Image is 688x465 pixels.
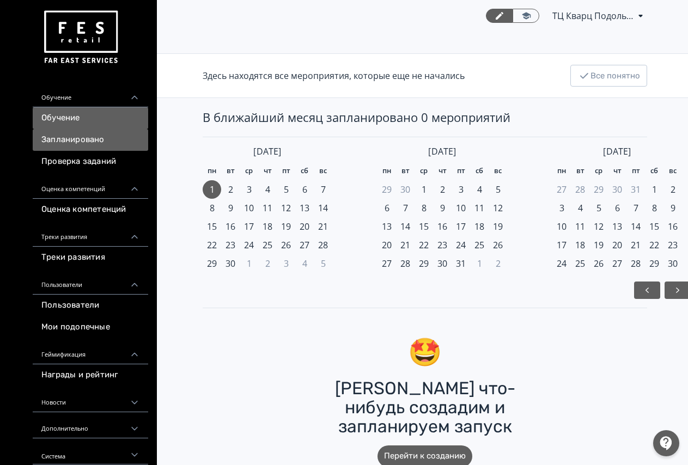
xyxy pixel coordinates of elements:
[477,183,482,196] span: 4
[33,268,148,295] div: Пользователи
[265,257,270,270] span: 2
[456,257,466,270] span: 31
[226,257,235,270] span: 30
[456,201,466,215] span: 10
[575,238,585,252] span: 18
[612,220,622,233] span: 13
[244,220,254,233] span: 17
[33,338,148,364] div: Геймификация
[440,201,445,215] span: 9
[228,183,233,196] span: 2
[33,247,148,268] a: Треки развития
[594,183,604,196] span: 29
[557,183,567,196] span: 27
[281,220,291,233] span: 19
[318,201,328,215] span: 14
[595,166,602,176] span: ср
[302,257,307,270] span: 4
[210,201,215,215] span: 8
[557,238,567,252] span: 17
[456,220,466,233] span: 17
[403,201,408,215] span: 7
[310,379,539,437] div: [PERSON_NAME] что-нибудь создадим и запланируем запуск
[284,257,289,270] span: 3
[422,201,427,215] span: 8
[41,7,120,68] img: https://files.teachbase.ru/system/account/57463/logo/medium-936fc5084dd2c598f50a98b9cbe0469a.png
[378,146,507,157] div: [DATE]
[400,257,410,270] span: 28
[575,183,585,196] span: 28
[570,65,647,87] button: Все понятно
[652,183,657,196] span: 1
[203,146,332,157] div: [DATE]
[578,201,583,215] span: 4
[227,166,235,176] span: вт
[557,257,567,270] span: 24
[208,166,216,176] span: пн
[557,220,567,233] span: 10
[476,166,483,176] span: сб
[668,220,678,233] span: 16
[459,183,464,196] span: 3
[33,386,148,412] div: Новости
[263,201,272,215] span: 11
[649,220,659,233] span: 15
[559,201,564,215] span: 3
[300,201,309,215] span: 13
[284,183,289,196] span: 5
[33,81,148,107] div: Обучение
[33,438,148,464] div: Система
[281,201,291,215] span: 12
[265,183,270,196] span: 4
[671,183,675,196] span: 2
[422,183,427,196] span: 1
[321,183,326,196] span: 7
[437,257,447,270] span: 30
[474,201,484,215] span: 11
[594,238,604,252] span: 19
[493,220,503,233] span: 19
[300,238,309,252] span: 27
[575,220,585,233] span: 11
[594,220,604,233] span: 12
[382,238,392,252] span: 20
[382,257,392,270] span: 27
[385,201,389,215] span: 6
[496,257,501,270] span: 2
[33,173,148,199] div: Оценка компетенций
[263,238,272,252] span: 25
[210,183,215,196] span: 1
[671,201,675,215] span: 9
[493,201,503,215] span: 12
[552,9,634,22] span: ТЦ Кварц Подольск СИН 6412274
[226,238,235,252] span: 23
[33,364,148,386] a: Награды и рейтинг
[33,129,148,151] a: Запланировано
[631,238,641,252] span: 21
[612,238,622,252] span: 20
[382,220,392,233] span: 13
[420,166,428,176] span: ср
[247,257,252,270] span: 1
[207,257,217,270] span: 29
[33,316,148,338] a: Мои подопечные
[203,109,647,126] div: В ближайший месяц запланировано 0 мероприятий
[615,201,620,215] span: 6
[668,257,678,270] span: 30
[281,238,291,252] span: 26
[474,220,484,233] span: 18
[264,166,272,176] span: чт
[437,238,447,252] span: 23
[400,220,410,233] span: 14
[207,238,217,252] span: 22
[33,107,148,129] a: Обучение
[634,201,638,215] span: 7
[33,199,148,221] a: Оценка компетенций
[302,183,307,196] span: 6
[474,238,484,252] span: 25
[594,257,604,270] span: 26
[33,221,148,247] div: Треки развития
[649,257,659,270] span: 29
[318,220,328,233] span: 21
[557,166,566,176] span: пн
